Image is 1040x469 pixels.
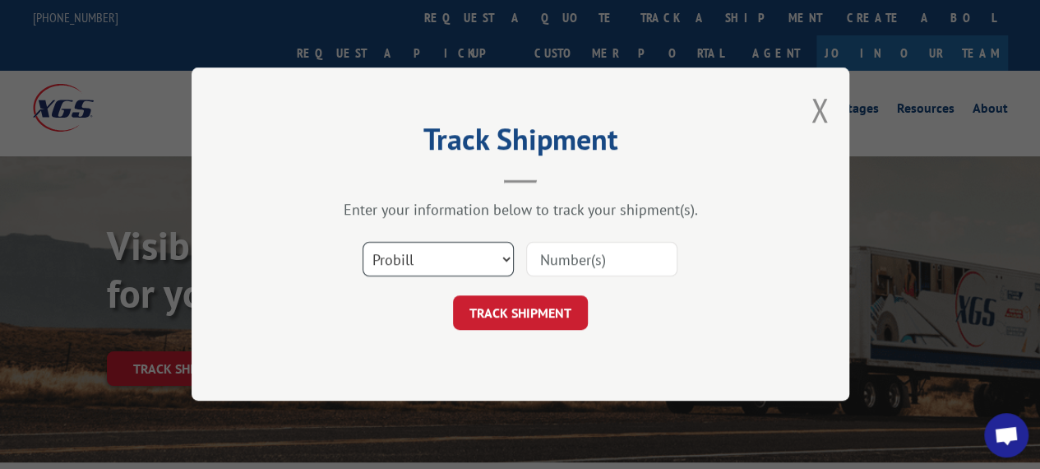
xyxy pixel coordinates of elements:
div: Open chat [984,413,1028,457]
div: Enter your information below to track your shipment(s). [274,201,767,220]
h2: Track Shipment [274,128,767,159]
button: Close modal [811,88,829,132]
input: Number(s) [526,243,677,277]
button: TRACK SHIPMENT [453,296,588,331]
